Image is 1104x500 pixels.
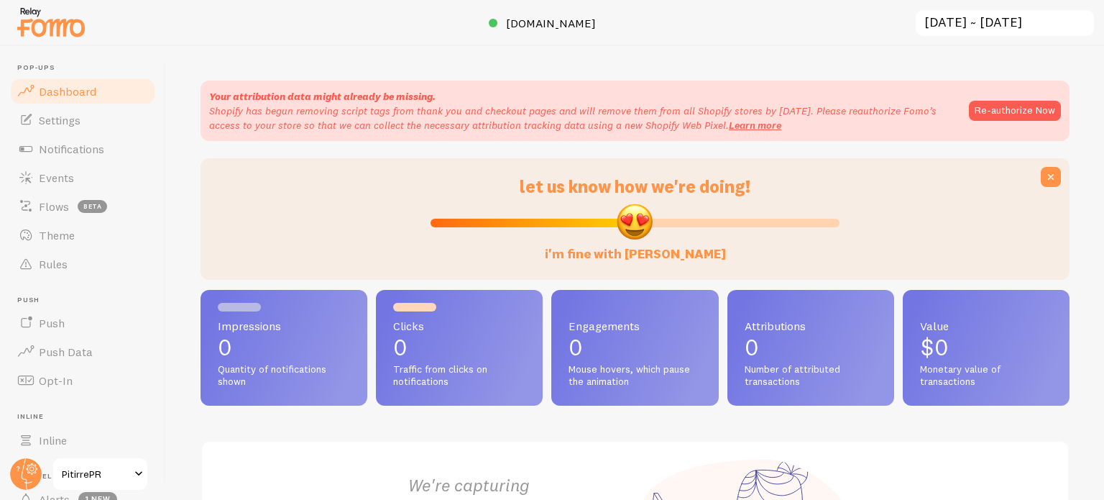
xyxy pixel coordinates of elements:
span: let us know how we're doing! [520,176,750,197]
span: Pop-ups [17,63,157,73]
span: Dashboard [39,84,96,99]
span: Value [920,320,1052,332]
span: Inline [17,412,157,422]
span: Flows [39,199,69,214]
a: Dashboard [9,77,157,106]
span: Traffic from clicks on notifications [393,363,525,388]
img: fomo-relay-logo-orange.svg [15,4,87,40]
p: 0 [745,336,877,359]
span: Inline [39,433,67,447]
span: Push [39,316,65,330]
span: PitirrePR [62,465,130,483]
a: Push Data [9,337,157,366]
strong: Your attribution data might already be missing. [209,90,436,103]
span: Attributions [745,320,877,332]
a: Theme [9,221,157,250]
span: Monetary value of transactions [920,363,1052,388]
p: 0 [218,336,350,359]
span: Settings [39,113,80,127]
a: Learn more [729,119,781,132]
span: Mouse hovers, which pause the animation [569,363,701,388]
a: Settings [9,106,157,135]
span: Push Data [39,345,93,359]
p: 0 [393,336,525,359]
span: Quantity of notifications shown [218,363,350,388]
span: Rules [39,257,68,271]
img: emoji.png [615,202,654,241]
span: beta [78,200,107,213]
button: Re-authorize Now [969,101,1061,121]
span: Notifications [39,142,104,156]
span: Engagements [569,320,701,332]
p: 0 [569,336,701,359]
span: Impressions [218,320,350,332]
a: Notifications [9,135,157,163]
span: Clicks [393,320,525,332]
span: Theme [39,228,75,242]
a: Push [9,309,157,337]
a: Opt-In [9,366,157,395]
span: Events [39,171,74,185]
a: Inline [9,426,157,455]
a: Rules [9,250,157,278]
span: Number of attributed transactions [745,363,877,388]
p: Shopify has begun removing script tags from thank you and checkout pages and will remove them fro... [209,104,954,132]
a: Events [9,163,157,192]
span: $0 [920,333,949,361]
span: Opt-In [39,373,73,388]
a: Flows beta [9,192,157,221]
span: Push [17,296,157,305]
label: i'm fine with [PERSON_NAME] [545,232,726,263]
a: PitirrePR [52,457,149,491]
